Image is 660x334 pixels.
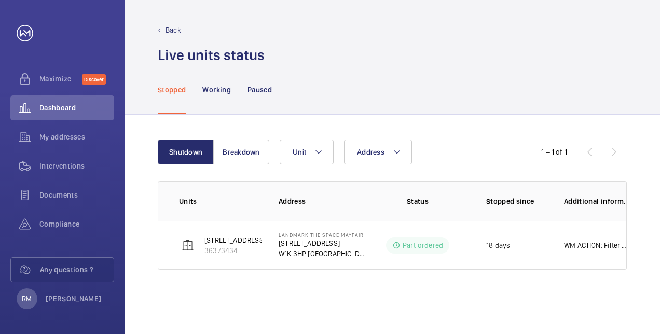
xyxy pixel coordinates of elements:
button: Unit [280,140,334,164]
p: Working [202,85,230,95]
p: Stopped [158,85,186,95]
p: [STREET_ADDRESS] [279,238,366,248]
p: Units [179,196,262,206]
h1: Live units status [158,46,265,65]
p: RM [22,294,32,304]
p: [STREET_ADDRESS] [204,235,266,245]
span: My addresses [39,132,114,142]
span: Compliance [39,219,114,229]
p: Landmark The Space Mayfair [279,232,366,238]
span: Dashboard [39,103,114,113]
p: Stopped since [486,196,547,206]
p: 18 days [486,240,510,251]
p: Back [166,25,181,35]
span: Maximize [39,74,82,84]
button: Address [344,140,412,164]
p: Paused [247,85,272,95]
div: 1 – 1 of 1 [541,147,567,157]
span: Address [357,148,384,156]
span: Discover [82,74,106,85]
p: WM ACTION: Filter on order, Due in w/c 188th August. WM ACTION: Engineer has collected part and i... [564,240,630,251]
span: Unit [293,148,306,156]
button: Shutdown [158,140,214,164]
p: Address [279,196,366,206]
p: Part ordered [403,240,443,251]
p: W1K 3HP [GEOGRAPHIC_DATA] [279,248,366,259]
img: elevator.svg [182,239,194,252]
p: 36373434 [204,245,266,256]
p: [PERSON_NAME] [46,294,102,304]
p: Additional information [564,196,630,206]
button: Breakdown [213,140,269,164]
span: Documents [39,190,114,200]
span: Any questions ? [40,265,114,275]
span: Interventions [39,161,114,171]
p: Status [373,196,462,206]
